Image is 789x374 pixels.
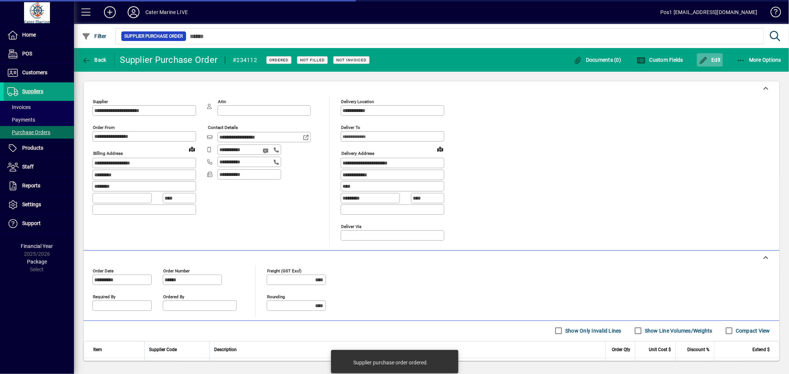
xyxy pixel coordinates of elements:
[697,53,723,67] button: Edit
[80,30,108,43] button: Filter
[4,195,74,214] a: Settings
[4,139,74,157] a: Products
[734,327,770,334] label: Compact View
[82,57,107,63] span: Back
[122,6,145,19] button: Profile
[82,33,107,39] span: Filter
[22,145,43,151] span: Products
[120,54,218,66] div: Supplier Purchase Order
[233,54,257,66] div: #234112
[735,53,783,67] button: More Options
[612,346,630,354] span: Order Qty
[93,268,114,273] mat-label: Order date
[736,57,782,63] span: More Options
[354,359,428,366] div: Supplier purchase order ordered.
[93,125,115,130] mat-label: Order from
[687,346,709,354] span: Discount %
[649,346,671,354] span: Unit Cost $
[22,69,47,75] span: Customers
[257,142,275,160] button: Send SMS
[22,201,41,207] span: Settings
[564,327,621,334] label: Show Only Invalid Lines
[752,346,770,354] span: Extend $
[7,104,31,110] span: Invoices
[7,129,50,135] span: Purchase Orders
[341,224,361,229] mat-label: Deliver via
[714,358,779,373] td: 18.80
[4,126,74,139] a: Purchase Orders
[27,259,47,265] span: Package
[4,26,74,44] a: Home
[660,6,758,18] div: Pos1 [EMAIL_ADDRESS][DOMAIN_NAME]
[4,177,74,195] a: Reports
[4,64,74,82] a: Customers
[637,57,683,63] span: Custom Fields
[571,53,623,67] button: Documents (0)
[341,125,360,130] mat-label: Deliver To
[98,6,122,19] button: Add
[635,358,675,373] td: 9.4000
[765,1,780,25] a: Knowledge Base
[93,99,108,104] mat-label: Supplier
[145,6,188,18] div: Cater Marine LIVE
[7,117,35,123] span: Payments
[163,294,184,299] mat-label: Ordered by
[21,243,53,249] span: Financial Year
[605,358,635,373] td: 2.0000
[4,113,74,126] a: Payments
[267,294,285,299] mat-label: Rounding
[635,53,685,67] button: Custom Fields
[675,358,714,373] td: 0.00
[434,143,446,155] a: View on map
[124,33,183,40] span: Supplier Purchase Order
[93,346,102,354] span: Item
[22,51,32,57] span: POS
[267,268,301,273] mat-label: Freight (GST excl)
[74,53,115,67] app-page-header-button: Back
[186,143,198,155] a: View on map
[149,346,177,354] span: Supplier Code
[22,183,40,188] span: Reports
[300,58,325,62] span: Not Filled
[93,294,115,299] mat-label: Required by
[4,101,74,113] a: Invoices
[218,99,226,104] mat-label: Attn
[699,57,721,63] span: Edit
[163,268,190,273] mat-label: Order number
[80,53,108,67] button: Back
[341,99,374,104] mat-label: Delivery Location
[22,32,36,38] span: Home
[4,45,74,63] a: POS
[269,58,289,62] span: Ordered
[336,58,367,62] span: Not Invoiced
[214,346,237,354] span: Description
[4,214,74,233] a: Support
[144,358,209,373] td: DAV0308/GL
[573,57,621,63] span: Documents (0)
[4,158,74,176] a: Staff
[22,88,43,94] span: Suppliers
[22,220,41,226] span: Support
[643,327,712,334] label: Show Line Volumes/Weights
[22,164,34,170] span: Staff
